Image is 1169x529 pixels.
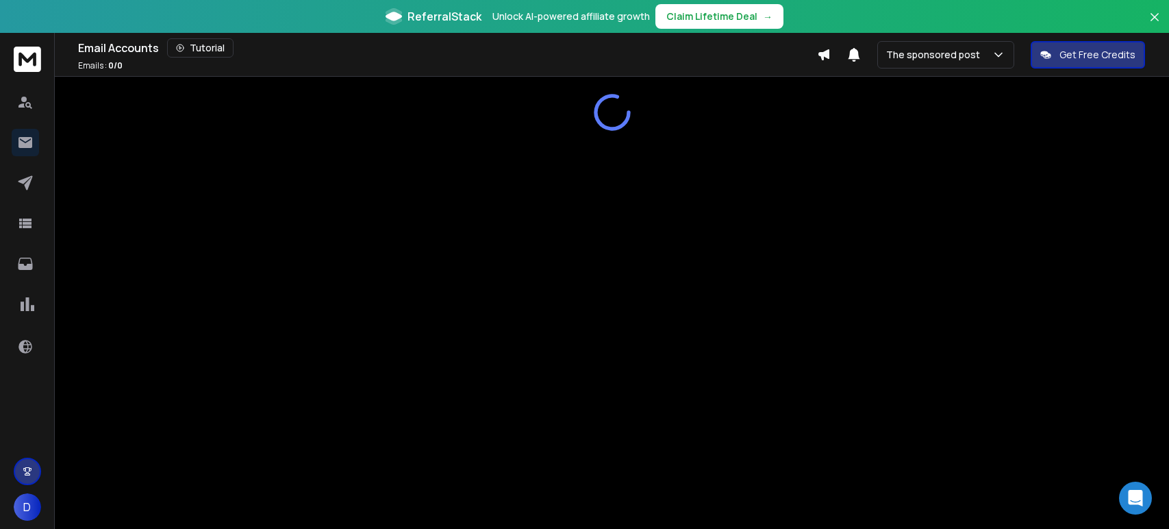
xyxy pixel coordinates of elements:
[886,48,985,62] p: The sponsored post
[655,4,783,29] button: Claim Lifetime Deal→
[78,60,123,71] p: Emails :
[1119,482,1152,515] div: Open Intercom Messenger
[407,8,481,25] span: ReferralStack
[763,10,772,23] span: →
[492,10,650,23] p: Unlock AI-powered affiliate growth
[108,60,123,71] span: 0 / 0
[14,493,41,521] button: D
[1031,41,1145,69] button: Get Free Credits
[1146,8,1164,41] button: Close banner
[167,38,234,58] button: Tutorial
[1059,48,1135,62] p: Get Free Credits
[78,38,817,58] div: Email Accounts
